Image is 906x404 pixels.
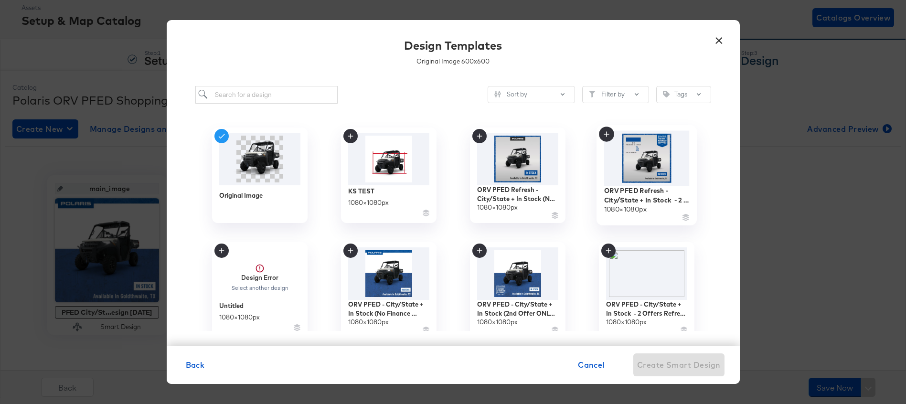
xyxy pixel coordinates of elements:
[477,203,518,212] div: 1080 × 1080 px
[186,358,205,372] span: Back
[477,318,518,327] div: 1080 × 1080 px
[348,198,389,207] div: 1080 × 1080 px
[599,242,694,338] div: ORV PFED - City/State + In Stock - 2 Offers Refresh + snowflake fix1080×1080px
[470,128,565,223] div: ORV PFED Refresh - City/State + In Stock (No Finance Offer)1080×1080px
[231,285,288,291] div: Select another design
[604,130,689,185] img: kN6vdIJMVBKpuJevhB-0HQ.jpg
[348,133,429,185] img: XToVYkd3Tev-zlcr5wQGmg.jpg
[589,91,596,97] svg: Filter
[348,318,389,327] div: 1080 × 1080 px
[341,128,437,223] div: KS TEST1080×1080px
[606,247,687,300] img: HxWBq-X1
[341,242,437,338] div: ORV PFED - City/State + In Stock (No Finance Offer) + snowflake fix1080×1080px
[404,37,502,53] div: Design Templates
[606,318,647,327] div: 1080 × 1080 px
[604,186,689,204] div: ORV PFED Refresh - City/State + In Stock - 2 Offers Refresh
[212,128,308,223] div: Original Image
[477,185,558,203] div: ORV PFED Refresh - City/State + In Stock (No Finance Offer)
[212,242,308,338] div: Design ErrorSelect another designUntitled1080×1080px
[477,247,558,300] img: WdJugFNLZeVFwCgbAFytUg.jpg
[470,242,565,338] div: ORV PFED - City/State + In Stock (2nd Offer ONLY) Refresh + snowflake fix1080×1080px
[195,86,338,104] input: Search for a design
[219,301,244,310] div: Untitled
[219,133,300,185] img: ranger-1000-premium-my26-9d1a-mirage-beige-r26tae99aj.png
[578,358,605,372] span: Cancel
[416,57,490,66] div: Original Image 600 x 600
[663,91,670,97] svg: Tag
[477,300,558,318] div: ORV PFED - City/State + In Stock (2nd Offer ONLY) Refresh + snowflake fix
[711,30,728,47] button: ×
[582,86,649,103] button: FilterFilter by
[604,204,646,213] div: 1080 × 1080 px
[656,86,711,103] button: TagTags
[597,125,697,225] div: ORV PFED Refresh - City/State + In Stock - 2 Offers Refresh1080×1080px
[574,353,608,376] button: Cancel
[477,133,558,185] img: 50aa_fszzaMAUhXEdJSOaQ.jpg
[241,273,278,281] strong: Design Error
[348,187,374,196] div: KS TEST
[182,353,209,376] button: Back
[488,86,575,103] button: SlidersSort by
[348,247,429,300] img: 0JU-yA0Qf9rTTXJQ6BwaQw.jpg
[348,300,429,318] div: ORV PFED - City/State + In Stock (No Finance Offer) + snowflake fix
[219,191,263,200] div: Original Image
[219,313,260,322] div: 1080 × 1080 px
[606,300,687,318] div: ORV PFED - City/State + In Stock - 2 Offers Refresh + snowflake fix
[494,91,501,97] svg: Sliders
